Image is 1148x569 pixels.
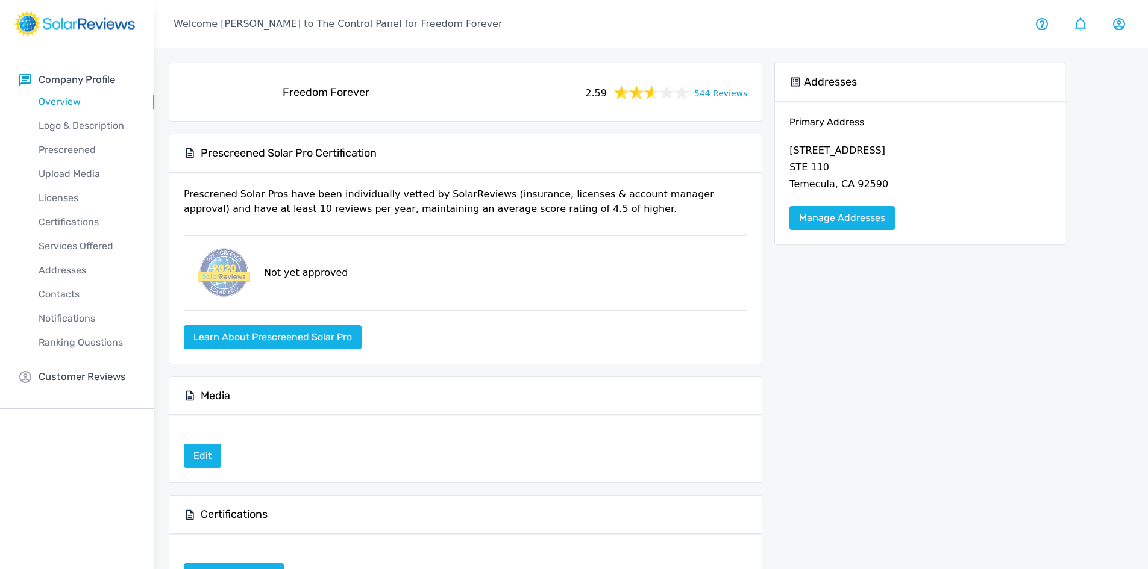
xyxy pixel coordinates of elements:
p: Logo & Description [19,119,154,133]
p: [STREET_ADDRESS] [789,143,1050,160]
a: Learn about Prescreened Solar Pro [184,331,362,343]
a: Notifications [19,306,154,331]
h5: Addresses [804,75,857,89]
a: Certifications [19,210,154,234]
a: Edit [184,450,221,461]
p: STE 110 [789,160,1050,177]
h6: Primary Address [789,116,1050,138]
a: 544 Reviews [694,85,747,100]
p: Customer Reviews [39,369,126,384]
p: Temecula, CA 92590 [789,177,1050,194]
h5: Prescreened Solar Pro Certification [201,146,377,160]
p: Upload Media [19,167,154,181]
p: Licenses [19,191,154,205]
a: Edit [184,444,221,468]
a: Manage Addresses [789,206,895,230]
h5: Freedom Forever [283,86,369,99]
a: Logo & Description [19,114,154,138]
a: Services Offered [19,234,154,258]
img: prescreened-badge.png [194,246,252,300]
p: Notifications [19,311,154,326]
a: Overview [19,90,154,114]
p: Not yet approved [264,266,348,280]
span: 2.59 [585,84,607,101]
p: Addresses [19,263,154,278]
a: Addresses [19,258,154,282]
p: Prescreened [19,143,154,157]
p: Ranking Questions [19,335,154,350]
p: Prescrened Solar Pros have been individually vetted by SolarReviews (insurance, licenses & accoun... [184,187,747,226]
p: Certifications [19,215,154,229]
p: Company Profile [39,72,115,87]
button: Learn about Prescreened Solar Pro [184,325,362,349]
a: Prescreened [19,138,154,162]
a: Licenses [19,186,154,210]
a: Contacts [19,282,154,306]
a: Upload Media [19,162,154,186]
p: Welcome [PERSON_NAME] to The Control Panel for Freedom Forever [174,17,502,31]
a: Ranking Questions [19,331,154,355]
p: Services Offered [19,239,154,253]
p: Overview [19,95,154,109]
p: Contacts [19,287,154,302]
h5: Certifications [201,508,268,521]
h5: Media [201,389,230,403]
